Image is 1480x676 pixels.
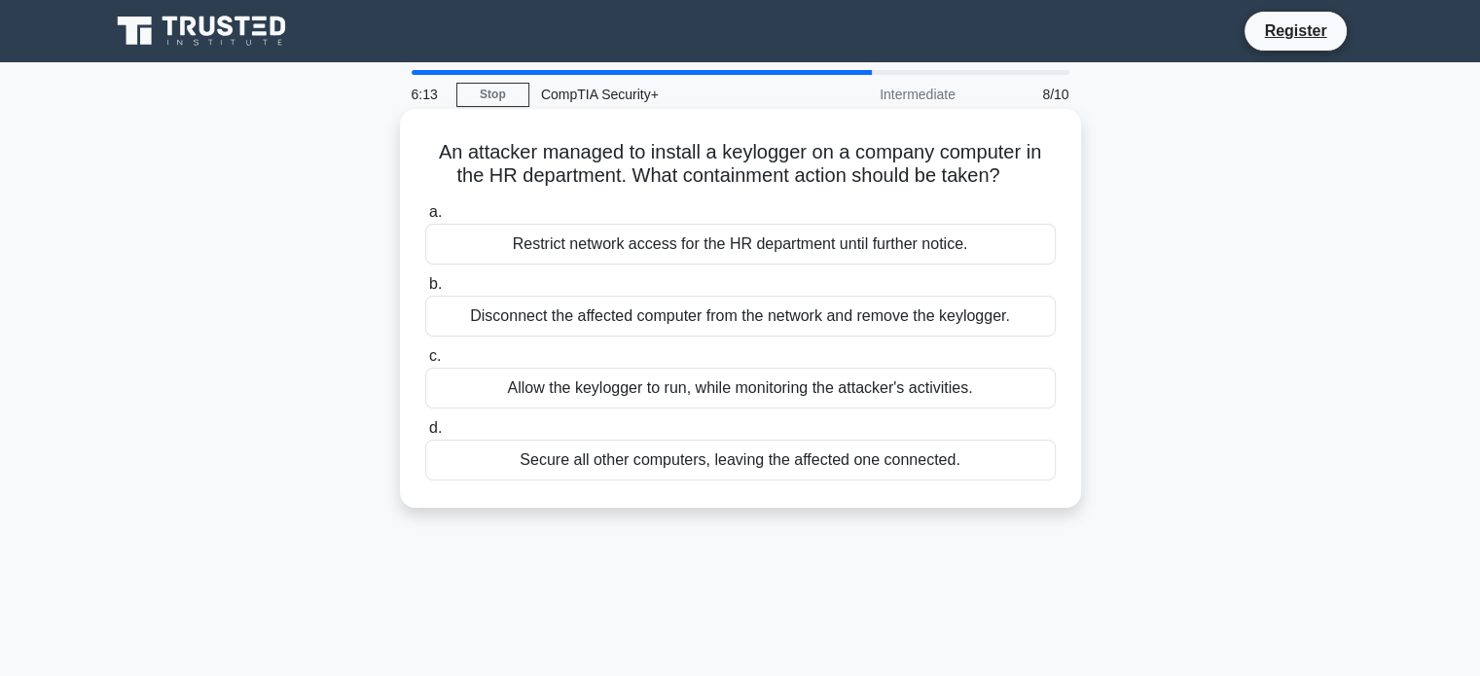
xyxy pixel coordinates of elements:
div: Restrict network access for the HR department until further notice. [425,224,1056,265]
div: 8/10 [967,75,1081,114]
div: Allow the keylogger to run, while monitoring the attacker's activities. [425,368,1056,409]
a: Stop [456,83,529,107]
div: Disconnect the affected computer from the network and remove the keylogger. [425,296,1056,337]
span: b. [429,275,442,292]
span: d. [429,419,442,436]
div: Secure all other computers, leaving the affected one connected. [425,440,1056,480]
div: Intermediate [797,75,967,114]
div: CompTIA Security+ [529,75,797,114]
a: Register [1252,18,1338,43]
span: a. [429,203,442,220]
div: 6:13 [400,75,456,114]
span: c. [429,347,441,364]
h5: An attacker managed to install a keylogger on a company computer in the HR department. What conta... [423,140,1058,189]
